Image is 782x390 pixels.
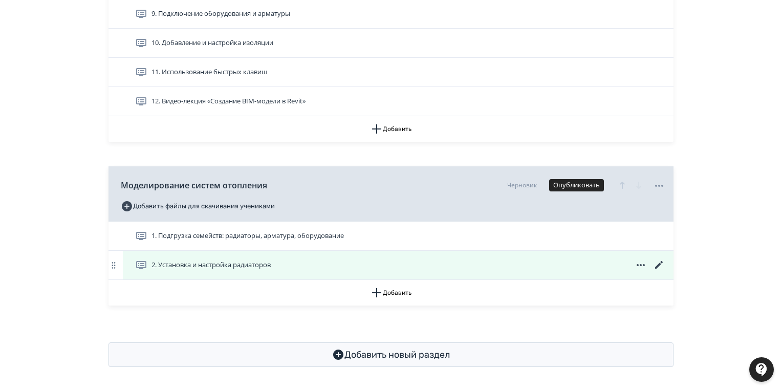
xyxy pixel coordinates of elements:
[108,222,674,251] div: 1. Подгрузка семейств: радиаторы, арматура, оборудование
[108,251,674,280] div: 2. Установка и настройка радиаторов
[121,179,267,191] span: Моделирование систем отопления
[151,260,271,270] span: 2. Установка и настройка радиаторов
[108,342,674,367] button: Добавить новый раздел
[151,9,290,19] span: 9. Подключение оборудования и арматуры
[507,181,537,190] div: Черновик
[121,198,275,214] button: Добавить файлы для скачивания учениками
[108,29,674,58] div: 10. Добавление и настройка изоляции
[108,87,674,116] div: 12. Видео-лекция «Создание BIM-модели в Revit»
[108,116,674,142] button: Добавить
[151,67,268,77] span: 11. Использование быстрых клавиш
[151,231,344,241] span: 1. Подгрузка семейств: радиаторы, арматура, оборудование
[151,38,273,48] span: 10. Добавление и настройка изоляции
[108,280,674,306] button: Добавить
[108,58,674,87] div: 11. Использование быстрых клавиш
[549,179,604,191] button: Опубликовать
[151,96,306,106] span: 12. Видео-лекция «Создание BIM-модели в Revit»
